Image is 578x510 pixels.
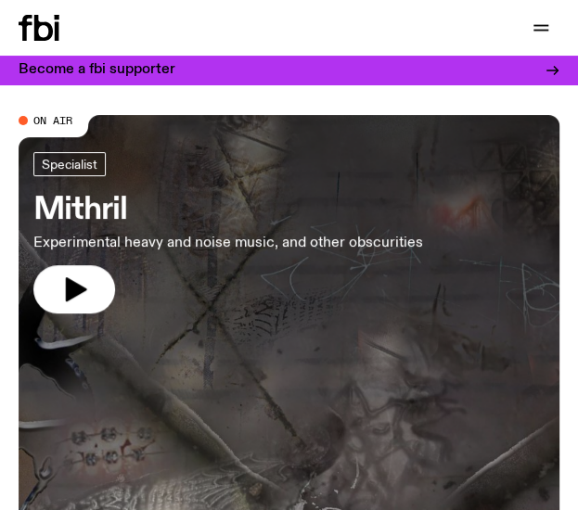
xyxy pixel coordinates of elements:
h3: Mithril [33,195,423,224]
a: Specialist [33,152,106,176]
p: Experimental heavy and noise music, and other obscurities [33,232,423,254]
a: MithrilExperimental heavy and noise music, and other obscurities [33,152,423,313]
span: Specialist [42,157,97,171]
span: On Air [33,114,72,126]
h3: Become a fbi supporter [19,63,175,77]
